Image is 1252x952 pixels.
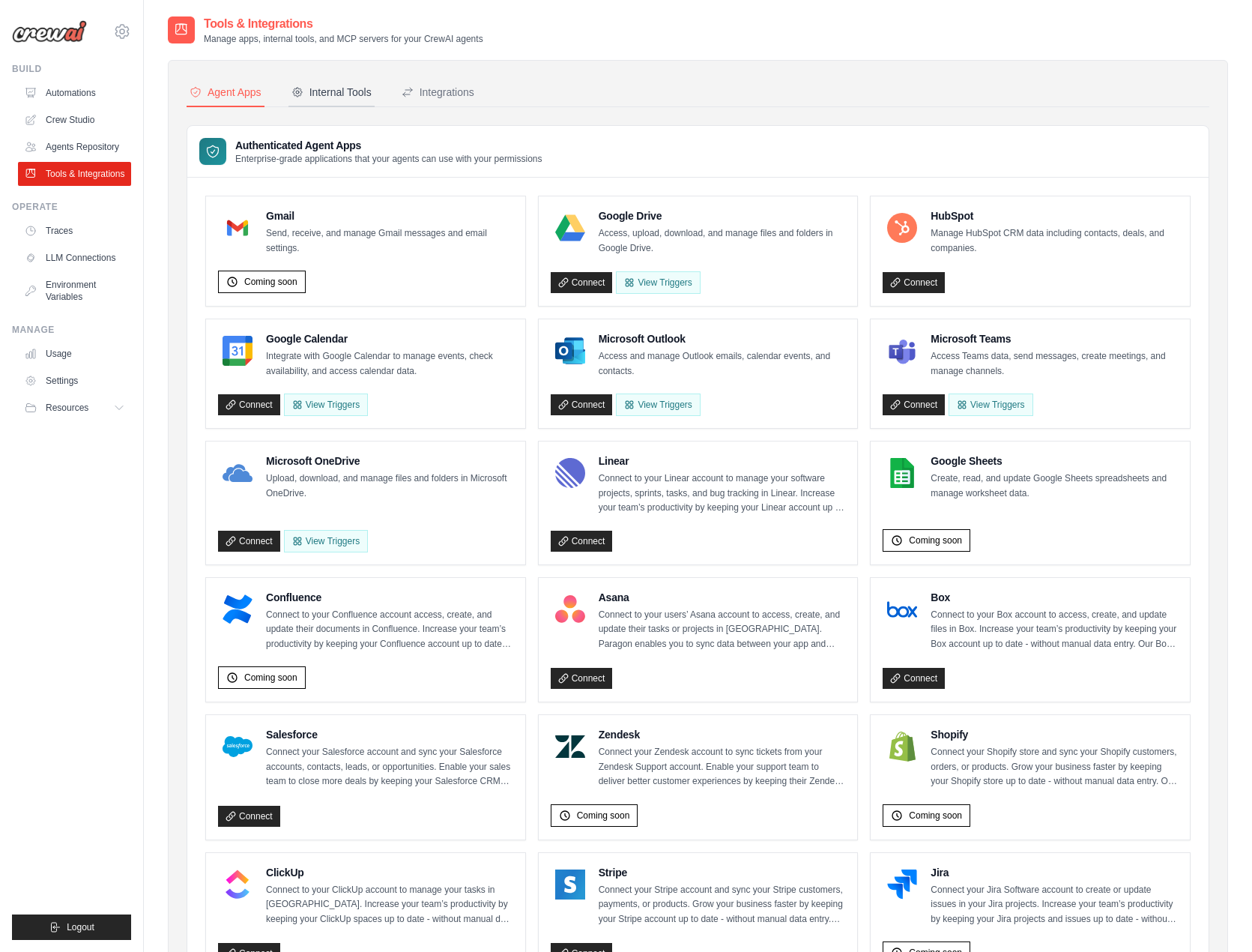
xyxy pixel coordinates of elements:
div: Manage [12,324,131,336]
div: Internal Tools [291,85,372,100]
h4: Gmail [266,208,513,223]
h4: Zendesk [599,727,846,742]
p: Manage HubSpot CRM data including contacts, deals, and companies. [931,226,1178,256]
img: Stripe Logo [555,870,585,900]
p: Enterprise-grade applications that your agents can use with your permissions [235,153,542,165]
h4: Confluence [266,590,513,605]
img: Jira Logo [887,870,917,900]
span: Logout [67,921,94,933]
a: Environment Variables [18,273,131,309]
a: Connect [551,394,613,415]
span: Coming soon [244,276,297,288]
p: Connect to your users’ Asana account to access, create, and update their tasks or projects in [GE... [599,608,846,652]
h4: Linear [599,454,846,469]
h4: Salesforce [266,727,513,742]
p: Connect to your Box account to access, create, and update files in Box. Increase your team’s prod... [931,608,1178,652]
button: Logout [12,915,131,940]
p: Connect your Stripe account and sync your Stripe customers, payments, or products. Grow your busi... [599,883,846,927]
img: Zendesk Logo [555,732,585,762]
div: Agent Apps [190,85,261,100]
img: Logo [12,20,87,43]
p: Integrate with Google Calendar to manage events, check availability, and access calendar data. [266,349,513,379]
img: Google Calendar Logo [223,336,252,366]
img: Shopify Logo [887,732,917,762]
: View Triggers [284,530,368,552]
h4: Shopify [931,727,1178,742]
p: Access Teams data, send messages, create meetings, and manage channels. [931,349,1178,379]
h4: Jira [931,865,1178,880]
div: Operate [12,201,131,213]
a: Connect [551,531,613,552]
a: Connect [218,531,280,552]
h4: Microsoft Teams [931,331,1178,346]
p: Access, upload, download, and manage files and folders in Google Drive. [599,226,846,256]
p: Upload, download, and manage files and folders in Microsoft OneDrive. [266,472,513,501]
span: Coming soon [577,810,630,822]
a: Connect [218,394,280,415]
img: HubSpot Logo [887,213,917,243]
a: Traces [18,219,131,243]
: View Triggers [949,394,1032,416]
img: Asana Logo [555,594,585,624]
p: Connect your Salesforce account and sync your Salesforce accounts, contacts, leads, or opportunit... [266,745,513,789]
img: Google Sheets Logo [887,458,917,488]
h4: Google Calendar [266,331,513,346]
p: Connect your Shopify store and sync your Shopify customers, orders, or products. Grow your busine... [931,745,1178,789]
p: Connect your Zendesk account to sync tickets from your Zendesk Support account. Enable your suppo... [599,745,846,789]
img: Microsoft Outlook Logo [555,336,585,366]
p: Send, receive, and manage Gmail messages and email settings. [266,226,513,256]
p: Manage apps, internal tools, and MCP servers for your CrewAI agents [204,33,483,45]
h4: Microsoft Outlook [599,331,846,346]
h4: Google Sheets [931,454,1178,469]
h4: Box [931,590,1178,605]
img: Confluence Logo [223,594,252,624]
h4: Google Drive [599,208,846,223]
a: Crew Studio [18,108,131,132]
h4: Microsoft OneDrive [266,454,513,469]
a: Settings [18,369,131,393]
h4: Asana [599,590,846,605]
a: Connect [218,806,280,827]
a: Agents Repository [18,135,131,159]
img: Microsoft Teams Logo [887,336,917,366]
img: Salesforce Logo [223,732,252,762]
img: Microsoft OneDrive Logo [223,458,252,488]
a: Tools & Integrations [18,162,131,186]
button: Resources [18,396,131,420]
p: Connect your Jira Software account to create or update issues in your Jira projects. Increase you... [931,883,1178,927]
span: Resources [46,402,88,414]
h4: ClickUp [266,865,513,880]
h2: Tools & Integrations [204,15,483,33]
span: Coming soon [909,534,962,546]
h3: Authenticated Agent Apps [235,138,542,153]
span: Coming soon [909,810,962,822]
: View Triggers [616,394,700,416]
a: Connect [883,272,945,293]
img: Linear Logo [555,458,585,488]
a: Connect [551,272,613,293]
div: Build [12,63,131,75]
a: Connect [883,394,945,415]
img: Google Drive Logo [555,213,585,243]
div: Integrations [402,85,474,100]
p: Connect to your Linear account to manage your software projects, sprints, tasks, and bug tracking... [599,472,846,516]
a: LLM Connections [18,246,131,270]
button: Agent Apps [187,79,264,107]
p: Connect to your ClickUp account to manage your tasks in [GEOGRAPHIC_DATA]. Increase your team’s p... [266,883,513,927]
p: Connect to your Confluence account access, create, and update their documents in Confluence. Incr... [266,608,513,652]
a: Usage [18,342,131,366]
button: Internal Tools [288,79,375,107]
a: Automations [18,81,131,105]
button: View Triggers [284,394,368,416]
p: Create, read, and update Google Sheets spreadsheets and manage worksheet data. [931,472,1178,501]
img: Box Logo [887,594,917,624]
h4: Stripe [599,865,846,880]
p: Access and manage Outlook emails, calendar events, and contacts. [599,349,846,379]
img: Gmail Logo [223,213,252,243]
a: Connect [883,668,945,689]
a: Connect [551,668,613,689]
span: Coming soon [244,672,297,684]
button: Integrations [399,79,477,107]
img: ClickUp Logo [223,870,252,900]
h4: HubSpot [931,208,1178,223]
